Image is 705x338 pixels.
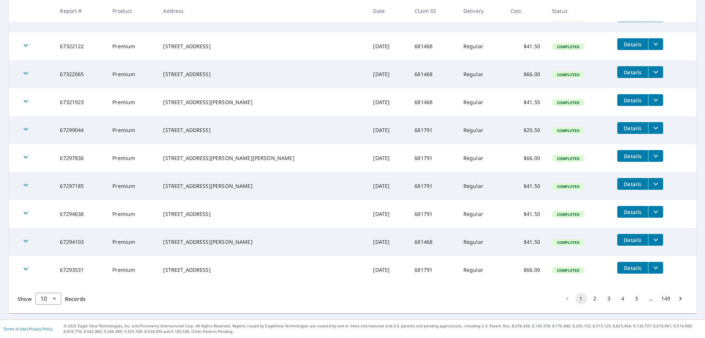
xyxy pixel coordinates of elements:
span: Details [622,264,644,271]
td: $41.50 [505,228,546,256]
span: Completed [553,184,584,189]
div: [STREET_ADDRESS][PERSON_NAME] [163,238,361,246]
button: detailsBtn-67299044 [617,122,648,134]
span: Details [622,41,644,48]
div: 10 [35,288,61,309]
button: filesDropdownBtn-67294103 [648,234,663,246]
td: $41.50 [505,32,546,60]
span: Details [622,125,644,132]
td: $41.50 [505,88,546,116]
td: Regular [458,144,505,172]
td: [DATE] [367,256,409,284]
nav: pagination navigation [560,293,687,305]
button: Go to page 149 [659,293,672,305]
span: Details [622,209,644,216]
button: detailsBtn-67321923 [617,94,648,106]
button: Go to page 4 [617,293,629,305]
td: $66.00 [505,256,546,284]
td: $66.00 [505,144,546,172]
span: Records [65,295,86,302]
div: [STREET_ADDRESS] [163,266,361,274]
button: Go to page 3 [603,293,615,305]
button: detailsBtn-67322065 [617,66,648,78]
button: filesDropdownBtn-67322065 [648,66,663,78]
td: $41.50 [505,200,546,228]
button: filesDropdownBtn-67294638 [648,206,663,218]
td: 67321923 [54,88,106,116]
button: filesDropdownBtn-67321923 [648,94,663,106]
td: Premium [106,172,157,200]
td: Regular [458,256,505,284]
span: Completed [553,72,584,77]
button: page 1 [575,293,587,305]
span: Completed [553,44,584,49]
button: detailsBtn-67293531 [617,262,648,274]
button: filesDropdownBtn-67297836 [648,150,663,162]
td: Regular [458,200,505,228]
td: [DATE] [367,88,409,116]
p: © 2025 Eagle View Technologies, Inc. and Pictometry International Corp. All Rights Reserved. Repo... [64,323,701,334]
td: Premium [106,144,157,172]
td: 67299044 [54,116,106,144]
span: Completed [553,128,584,133]
td: 67322065 [54,60,106,88]
td: 681468 [409,228,458,256]
button: detailsBtn-67322122 [617,38,648,50]
td: [DATE] [367,32,409,60]
td: [DATE] [367,116,409,144]
td: Regular [458,60,505,88]
button: Go to page 5 [631,293,643,305]
div: [STREET_ADDRESS] [163,127,361,134]
span: Completed [553,212,584,217]
td: Regular [458,228,505,256]
td: Regular [458,172,505,200]
td: 67294103 [54,228,106,256]
td: Premium [106,200,157,228]
td: 681791 [409,144,458,172]
button: Go to page 2 [589,293,601,305]
td: $41.50 [505,172,546,200]
td: 681791 [409,172,458,200]
button: filesDropdownBtn-67297185 [648,178,663,190]
td: Premium [106,116,157,144]
td: [DATE] [367,200,409,228]
button: detailsBtn-67294103 [617,234,648,246]
div: Show 10 records [35,293,61,305]
a: Privacy Policy [29,326,53,331]
td: [DATE] [367,172,409,200]
td: Regular [458,88,505,116]
span: Details [622,69,644,76]
td: $66.00 [505,60,546,88]
button: detailsBtn-67297836 [617,150,648,162]
div: [STREET_ADDRESS][PERSON_NAME] [163,182,361,190]
span: Completed [553,156,584,161]
span: Show [18,295,32,302]
td: Regular [458,116,505,144]
div: … [645,295,657,302]
div: [STREET_ADDRESS][PERSON_NAME] [163,99,361,106]
td: 67297185 [54,172,106,200]
td: $20.50 [505,116,546,144]
button: detailsBtn-67294638 [617,206,648,218]
span: Completed [553,240,584,245]
td: 681791 [409,200,458,228]
span: Completed [553,268,584,273]
div: [STREET_ADDRESS][PERSON_NAME][PERSON_NAME] [163,154,361,162]
td: Premium [106,32,157,60]
a: Terms of Use [4,326,26,331]
p: | [4,327,53,331]
td: 681791 [409,256,458,284]
span: Completed [553,100,584,105]
button: detailsBtn-67297185 [617,178,648,190]
div: [STREET_ADDRESS] [163,43,361,50]
td: 681468 [409,60,458,88]
button: filesDropdownBtn-67299044 [648,122,663,134]
td: 67297836 [54,144,106,172]
td: [DATE] [367,144,409,172]
td: Premium [106,60,157,88]
span: Details [622,97,644,104]
div: [STREET_ADDRESS] [163,210,361,218]
button: filesDropdownBtn-67293531 [648,262,663,274]
td: 681468 [409,32,458,60]
span: Details [622,181,644,188]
